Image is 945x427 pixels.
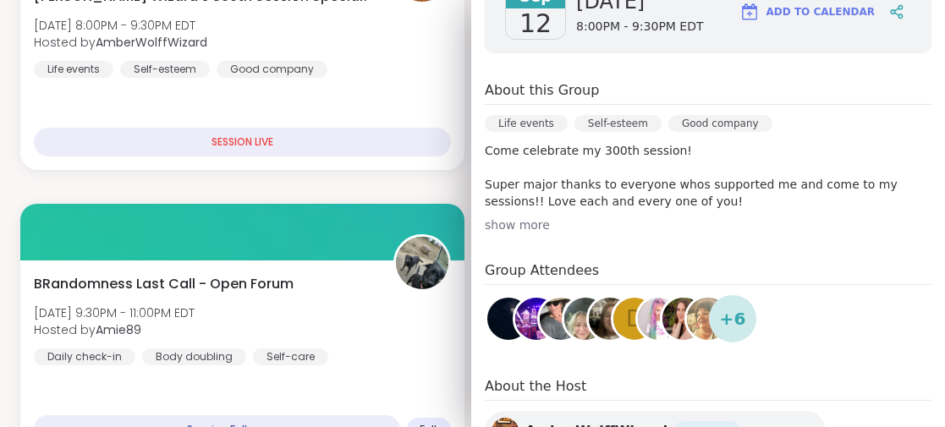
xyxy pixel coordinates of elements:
[217,61,327,78] div: Good company
[485,142,931,210] p: Come celebrate my 300th session! Super major thanks to everyone whos supported me and come to my ...
[485,295,532,342] a: QueenOfTheNight
[687,298,729,340] img: Rose68
[515,298,558,340] img: Brandon84
[253,348,328,365] div: Self-care
[720,306,746,331] span: + 6
[766,4,875,19] span: Add to Calendar
[485,216,931,233] div: show more
[684,295,732,342] a: Rose68
[537,295,585,342] a: jodi1
[660,295,707,342] a: shelleehance
[635,295,683,342] a: CeeJai
[34,348,135,365] div: Daily check-in
[485,376,931,401] h4: About the Host
[34,128,451,156] div: SESSION LIVE
[626,303,643,336] span: d
[574,115,662,132] div: Self-esteem
[668,115,772,132] div: Good company
[519,8,552,39] span: 12
[485,115,568,132] div: Life events
[142,348,246,365] div: Body doubling
[562,295,609,342] a: elianaahava2022
[396,237,448,289] img: Amie89
[485,260,931,285] h4: Group Attendees
[611,295,658,342] a: d
[513,295,560,342] a: Brandon84
[34,17,207,34] span: [DATE] 8:00PM - 9:30PM EDT
[96,321,141,338] b: Amie89
[487,298,530,340] img: QueenOfTheNight
[638,298,680,340] img: CeeJai
[576,19,704,36] span: 8:00PM - 9:30PM EDT
[485,80,599,101] h4: About this Group
[34,321,195,338] span: Hosted by
[120,61,210,78] div: Self-esteem
[739,2,760,22] img: ShareWell Logomark
[586,295,634,342] a: AliciaMarie
[34,34,207,51] span: Hosted by
[34,61,113,78] div: Life events
[34,274,294,294] span: BRandomness Last Call - Open Forum
[96,34,207,51] b: AmberWolffWizard
[34,304,195,321] span: [DATE] 9:30PM - 11:00PM EDT
[662,298,705,340] img: shelleehance
[564,298,607,340] img: elianaahava2022
[589,298,631,340] img: AliciaMarie
[540,298,582,340] img: jodi1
